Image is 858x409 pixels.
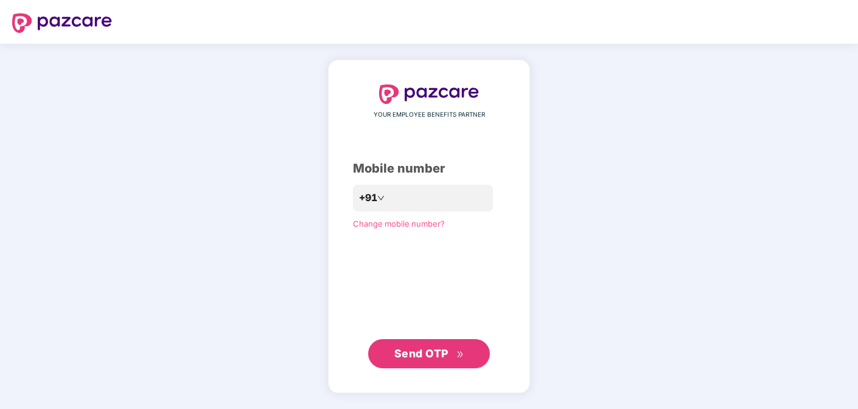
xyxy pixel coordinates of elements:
[374,110,485,120] span: YOUR EMPLOYEE BENEFITS PARTNER
[359,190,377,205] span: +91
[368,339,490,368] button: Send OTPdouble-right
[379,84,479,104] img: logo
[377,194,385,202] span: down
[353,219,445,229] a: Change mobile number?
[353,159,505,178] div: Mobile number
[394,347,448,360] span: Send OTP
[456,351,464,359] span: double-right
[12,13,112,33] img: logo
